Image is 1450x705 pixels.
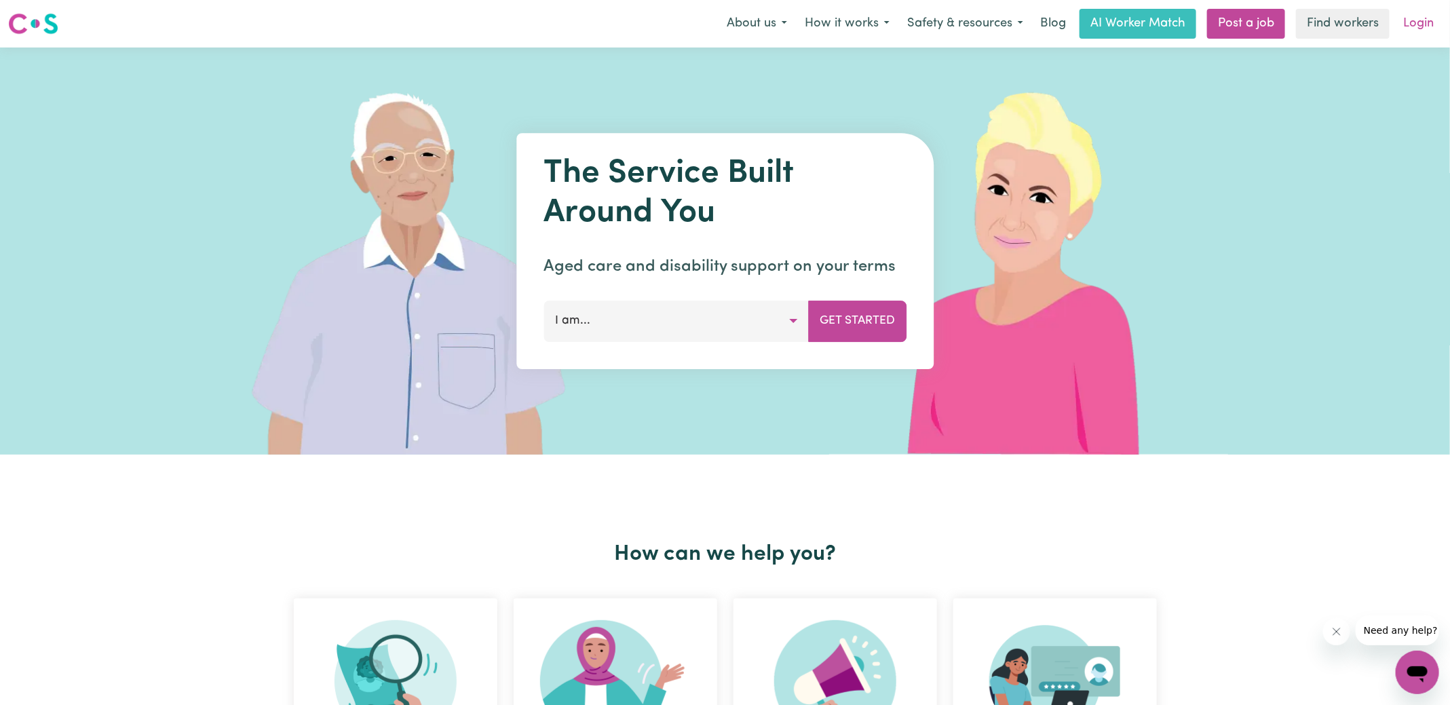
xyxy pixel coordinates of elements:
a: Find workers [1296,9,1390,39]
button: I am... [543,301,809,341]
a: Blog [1032,9,1074,39]
p: Aged care and disability support on your terms [543,254,907,279]
iframe: Close message [1323,618,1350,645]
a: Login [1395,9,1442,39]
iframe: Button to launch messaging window [1396,651,1439,694]
a: Careseekers logo [8,8,58,39]
button: About us [718,9,796,38]
button: How it works [796,9,898,38]
h2: How can we help you? [286,541,1165,567]
a: AI Worker Match [1080,9,1196,39]
iframe: Message from company [1356,615,1439,645]
a: Post a job [1207,9,1285,39]
img: Careseekers logo [8,12,58,36]
button: Get Started [808,301,907,341]
button: Safety & resources [898,9,1032,38]
h1: The Service Built Around You [543,155,907,233]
